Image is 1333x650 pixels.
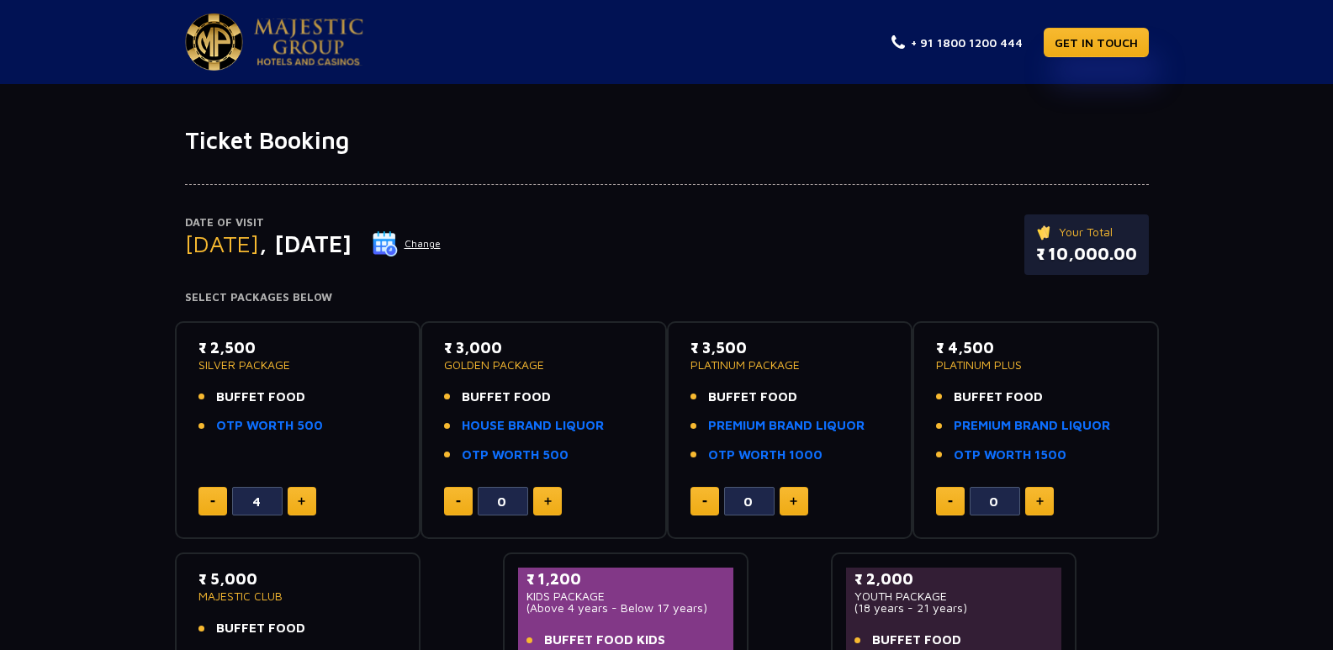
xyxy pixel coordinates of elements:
[954,388,1043,407] span: BUFFET FOOD
[198,568,398,590] p: ₹ 5,000
[298,497,305,505] img: plus
[210,500,215,503] img: minus
[185,230,259,257] span: [DATE]
[936,336,1135,359] p: ₹ 4,500
[444,359,643,371] p: GOLDEN PACKAGE
[708,446,823,465] a: OTP WORTH 1000
[854,568,1054,590] p: ₹ 2,000
[526,590,726,602] p: KIDS PACKAGE
[1036,223,1054,241] img: ticket
[185,13,243,71] img: Majestic Pride
[1036,223,1137,241] p: Your Total
[954,416,1110,436] a: PREMIUM BRAND LIQUOR
[462,446,569,465] a: OTP WORTH 500
[690,336,890,359] p: ₹ 3,500
[854,590,1054,602] p: YOUTH PACKAGE
[526,602,726,614] p: (Above 4 years - Below 17 years)
[456,500,461,503] img: minus
[216,619,305,638] span: BUFFET FOOD
[544,497,552,505] img: plus
[198,359,398,371] p: SILVER PACKAGE
[690,359,890,371] p: PLATINUM PACKAGE
[1044,28,1149,57] a: GET IN TOUCH
[216,388,305,407] span: BUFFET FOOD
[1036,241,1137,267] p: ₹ 10,000.00
[790,497,797,505] img: plus
[462,416,604,436] a: HOUSE BRAND LIQUOR
[1036,497,1044,505] img: plus
[708,388,797,407] span: BUFFET FOOD
[216,416,323,436] a: OTP WORTH 500
[936,359,1135,371] p: PLATINUM PLUS
[444,336,643,359] p: ₹ 3,000
[372,230,442,257] button: Change
[891,34,1023,51] a: + 91 1800 1200 444
[198,590,398,602] p: MAJESTIC CLUB
[954,446,1066,465] a: OTP WORTH 1500
[872,631,961,650] span: BUFFET FOOD
[854,602,1054,614] p: (18 years - 21 years)
[185,126,1149,155] h1: Ticket Booking
[702,500,707,503] img: minus
[526,568,726,590] p: ₹ 1,200
[254,18,363,66] img: Majestic Pride
[708,416,865,436] a: PREMIUM BRAND LIQUOR
[544,631,665,650] span: BUFFET FOOD KIDS
[948,500,953,503] img: minus
[462,388,551,407] span: BUFFET FOOD
[185,291,1149,304] h4: Select Packages Below
[198,336,398,359] p: ₹ 2,500
[185,214,442,231] p: Date of Visit
[259,230,352,257] span: , [DATE]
